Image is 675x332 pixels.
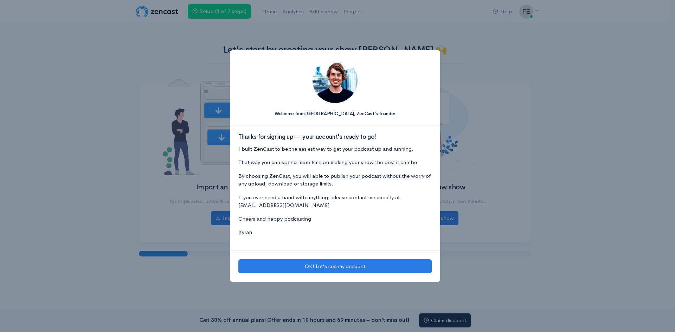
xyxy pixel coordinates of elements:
p: That way you can spend more time on making your show the best it can be. [238,158,432,167]
iframe: gist-messenger-bubble-iframe [651,308,668,325]
p: By choosing ZenCast, you will able to publish your podcast without the worry of any upload, downl... [238,172,432,188]
h5: Welcome from [GEOGRAPHIC_DATA], ZenCast's founder [238,111,432,116]
button: OK! Let's see my account [238,259,432,274]
p: Kyran [238,228,432,236]
h3: Thanks for signing up — your account's ready to go! [238,134,432,141]
p: Cheers and happy podcasting! [238,215,432,223]
p: If you ever need a hand with anything, please contact me directly at [EMAIL_ADDRESS][DOMAIN_NAME] [238,194,432,209]
p: I built ZenCast to be the easiest way to get your podcast up and running. [238,145,432,153]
